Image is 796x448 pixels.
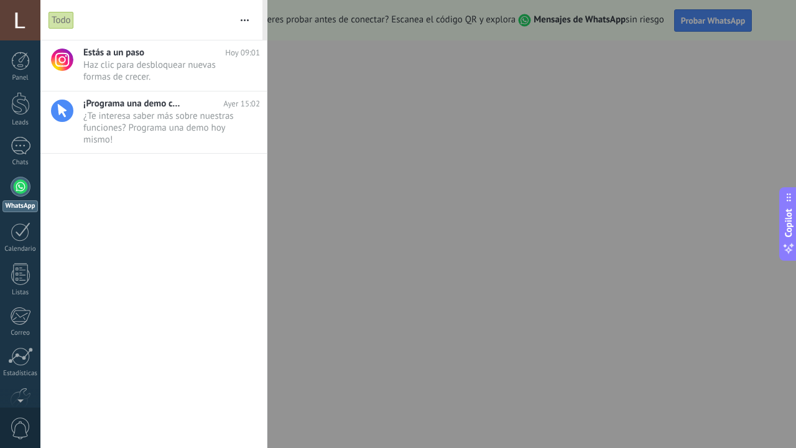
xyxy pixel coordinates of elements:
a: Estás a un paso Hoy 09:01 Haz clic para desbloquear nuevas formas de crecer. [40,40,267,91]
span: Copilot [782,209,795,238]
span: Hoy 09:01 [225,47,260,58]
span: Estás a un paso [83,47,144,58]
div: Listas [2,289,39,297]
div: Calendario [2,245,39,253]
div: Panel [2,74,39,82]
div: Chats [2,159,39,167]
span: Haz clic para desbloquear nuevas formas de crecer. [83,59,236,83]
div: WhatsApp [2,200,38,212]
div: Leads [2,119,39,127]
span: Ayer 15:02 [223,98,260,110]
div: Estadísticas [2,370,39,378]
span: ¿Te interesa saber más sobre nuestras funciones? Programa una demo hoy mismo! [83,110,236,145]
a: ¡Programa una demo con un experto! Ayer 15:02 ¿Te interesa saber más sobre nuestras funciones? Pr... [40,91,267,153]
span: ¡Programa una demo con un experto! [83,98,183,110]
div: Correo [2,329,39,337]
div: Todo [49,11,74,29]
